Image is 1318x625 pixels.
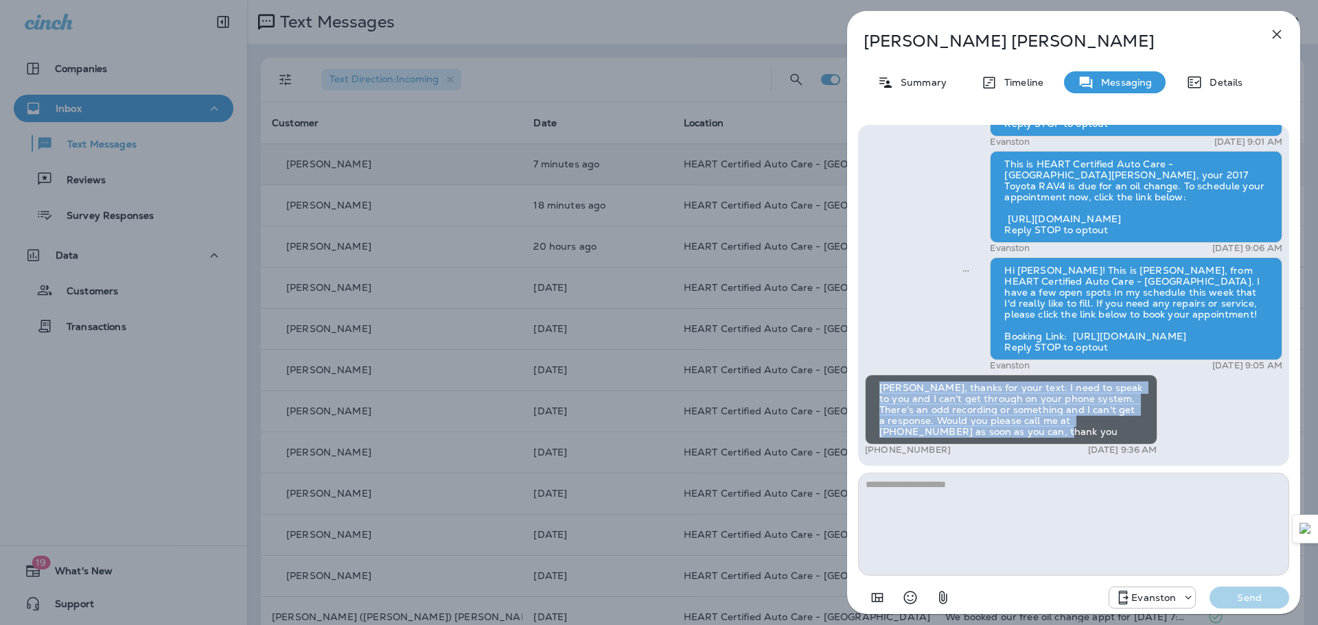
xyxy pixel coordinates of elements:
img: Detect Auto [1299,523,1312,535]
p: [PHONE_NUMBER] [865,445,951,456]
div: This is HEART Certified Auto Care - [GEOGRAPHIC_DATA][PERSON_NAME], your 2017 Toyota RAV4 is due ... [990,151,1282,243]
p: Timeline [997,77,1043,88]
p: Evanston [990,360,1030,371]
p: Details [1203,77,1242,88]
p: Evanston [990,137,1030,148]
p: [DATE] 9:36 AM [1088,445,1157,456]
p: Evanston [1131,592,1176,603]
p: [DATE] 9:06 AM [1212,243,1282,254]
button: Select an emoji [897,584,924,611]
p: Summary [894,77,947,88]
button: Add in a premade template [864,584,891,611]
p: Evanston [990,243,1030,254]
p: [DATE] 9:01 AM [1214,137,1282,148]
p: [DATE] 9:05 AM [1212,360,1282,371]
span: Sent [962,263,969,276]
div: [PERSON_NAME], thanks for your text. I need to speak to you and I can't get through on your phone... [865,375,1157,445]
div: Hi [PERSON_NAME]! This is [PERSON_NAME], from HEART Certified Auto Care - [GEOGRAPHIC_DATA]. I ha... [990,257,1282,360]
div: +1 (847) 892-1225 [1109,589,1195,606]
p: Messaging [1094,77,1152,88]
p: [PERSON_NAME] [PERSON_NAME] [864,32,1238,51]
